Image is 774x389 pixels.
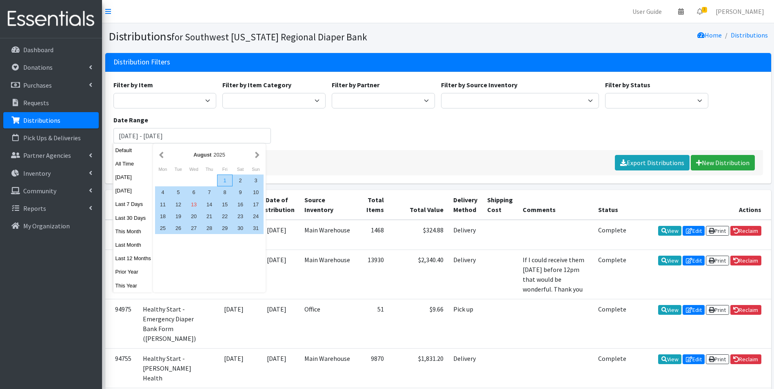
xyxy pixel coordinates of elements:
[109,29,435,44] h1: Distributions
[113,58,170,66] h3: Distribution Filters
[683,305,705,315] a: Edit
[615,155,690,170] a: Export Distributions
[171,199,186,210] div: 12
[448,190,482,220] th: Delivery Method
[23,187,56,195] p: Community
[105,348,138,388] td: 94755
[683,226,705,236] a: Edit
[233,175,248,186] div: 2
[113,266,153,278] button: Prior Year
[155,199,171,210] div: 11
[730,305,761,315] a: Reclaim
[631,190,771,220] th: Actions
[202,210,217,222] div: 21
[3,42,99,58] a: Dashboard
[155,210,171,222] div: 18
[441,80,517,90] label: Filter by Source Inventory
[155,164,171,175] div: Monday
[186,222,202,234] div: 27
[202,199,217,210] div: 14
[186,210,202,222] div: 20
[730,226,761,236] a: Reclaim
[217,210,233,222] div: 22
[113,115,148,125] label: Date Range
[113,212,153,224] button: Last 30 Days
[23,81,52,89] p: Purchases
[389,250,448,299] td: $2,340.40
[697,31,722,39] a: Home
[213,152,225,158] span: 2025
[358,220,389,250] td: 1468
[155,186,171,198] div: 4
[254,190,299,220] th: Date of Distribution
[186,164,202,175] div: Wednesday
[248,175,264,186] div: 3
[23,151,71,159] p: Partner Agencies
[138,348,213,388] td: Healthy Start - [PERSON_NAME] Health
[683,354,705,364] a: Edit
[105,190,138,220] th: ID
[23,46,53,54] p: Dashboard
[248,164,264,175] div: Sunday
[171,210,186,222] div: 19
[105,299,138,348] td: 94975
[482,190,518,220] th: Shipping Cost
[593,348,631,388] td: Complete
[113,128,271,144] input: January 1, 2011 - December 31, 2011
[105,220,138,250] td: 94791
[23,222,70,230] p: My Organization
[254,250,299,299] td: [DATE]
[217,175,233,186] div: 1
[3,59,99,75] a: Donations
[3,200,99,217] a: Reports
[248,222,264,234] div: 31
[217,222,233,234] div: 29
[248,199,264,210] div: 17
[202,164,217,175] div: Thursday
[702,7,707,13] span: 3
[254,220,299,250] td: [DATE]
[730,256,761,265] a: Reclaim
[3,183,99,199] a: Community
[706,256,729,265] a: Print
[691,155,755,170] a: New Distribution
[626,3,668,20] a: User Guide
[448,348,482,388] td: Delivery
[730,354,761,364] a: Reclaim
[448,220,482,250] td: Delivery
[113,225,153,237] button: This Month
[113,239,153,251] button: Last Month
[706,354,729,364] a: Print
[233,164,248,175] div: Saturday
[358,299,389,348] td: 51
[448,250,482,299] td: Delivery
[254,299,299,348] td: [DATE]
[113,185,153,197] button: [DATE]
[518,250,593,299] td: If I could receive them [DATE] before 12pm that would be wonderful. Thank you
[658,305,681,315] a: View
[3,77,99,93] a: Purchases
[113,198,153,210] button: Last 7 Days
[233,186,248,198] div: 9
[658,354,681,364] a: View
[186,186,202,198] div: 6
[217,199,233,210] div: 15
[23,63,53,71] p: Donations
[248,210,264,222] div: 24
[358,250,389,299] td: 13930
[233,210,248,222] div: 23
[299,299,358,348] td: Office
[706,305,729,315] a: Print
[448,299,482,348] td: Pick up
[709,3,771,20] a: [PERSON_NAME]
[217,164,233,175] div: Friday
[605,80,650,90] label: Filter by Status
[202,222,217,234] div: 28
[233,199,248,210] div: 16
[113,80,153,90] label: Filter by Item
[332,80,379,90] label: Filter by Partner
[658,256,681,265] a: View
[23,204,46,212] p: Reports
[690,3,709,20] a: 3
[593,299,631,348] td: Complete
